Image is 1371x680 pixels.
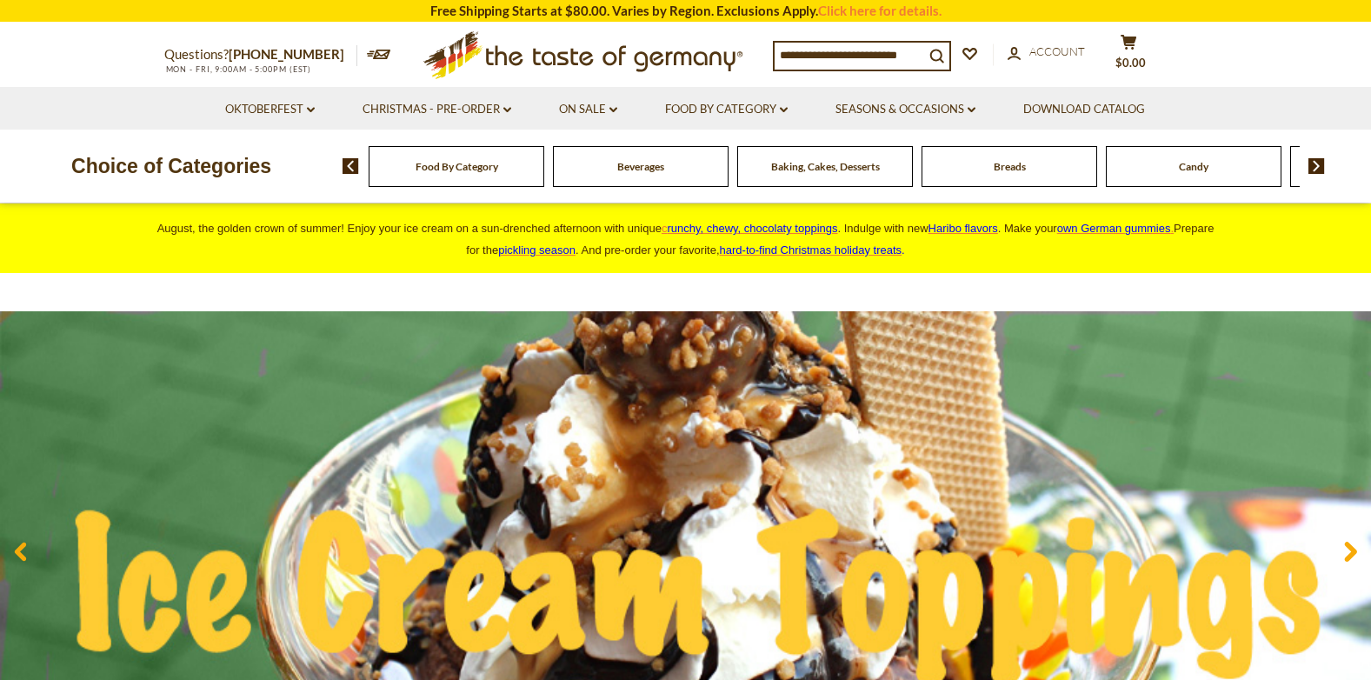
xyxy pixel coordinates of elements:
span: Account [1029,44,1085,58]
a: Candy [1179,160,1208,173]
span: . [720,243,905,257]
img: next arrow [1308,158,1325,174]
a: Food By Category [665,100,788,119]
a: pickling season [498,243,576,257]
span: August, the golden crown of summer! Enjoy your ice cream on a sun-drenched afternoon with unique ... [157,222,1215,257]
span: $0.00 [1115,56,1146,70]
span: MON - FRI, 9:00AM - 5:00PM (EST) [164,64,312,74]
a: crunchy, chewy, chocolaty toppings [662,222,838,235]
a: Beverages [617,160,664,173]
a: On Sale [559,100,617,119]
a: [PHONE_NUMBER] [229,46,344,62]
a: Christmas - PRE-ORDER [363,100,511,119]
img: previous arrow [343,158,359,174]
a: Click here for details. [818,3,942,18]
span: runchy, chewy, chocolaty toppings [667,222,837,235]
a: hard-to-find Christmas holiday treats [720,243,902,257]
a: own German gummies. [1057,222,1174,235]
a: Food By Category [416,160,498,173]
a: Account [1008,43,1085,62]
a: Download Catalog [1023,100,1145,119]
a: Seasons & Occasions [835,100,975,119]
p: Questions? [164,43,357,66]
a: Haribo flavors [928,222,998,235]
button: $0.00 [1103,34,1155,77]
a: Oktoberfest [225,100,315,119]
span: own German gummies [1057,222,1171,235]
a: Baking, Cakes, Desserts [771,160,880,173]
a: Breads [994,160,1026,173]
